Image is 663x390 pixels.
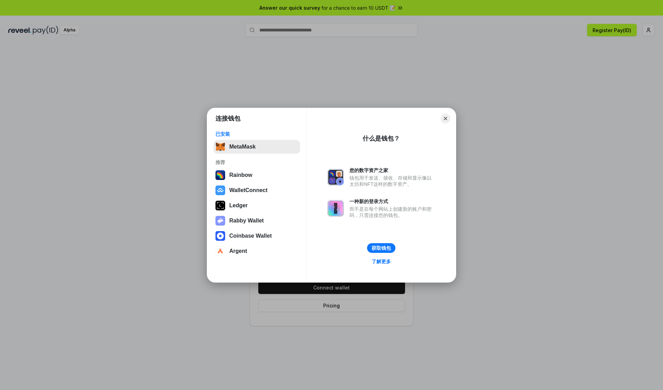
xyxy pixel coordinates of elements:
[349,198,435,204] div: 一种新的登录方式
[213,214,300,228] button: Rabby Wallet
[215,159,298,165] div: 推荐
[215,246,225,256] img: svg+xml,%3Csvg%20width%3D%2228%22%20height%3D%2228%22%20viewBox%3D%220%200%2028%2028%22%20fill%3D...
[215,186,225,195] img: svg+xml,%3Csvg%20width%3D%2228%22%20height%3D%2228%22%20viewBox%3D%220%200%2028%2028%22%20fill%3D...
[441,114,450,123] button: Close
[372,245,391,251] div: 获取钱包
[215,231,225,241] img: svg+xml,%3Csvg%20width%3D%2228%22%20height%3D%2228%22%20viewBox%3D%220%200%2028%2028%22%20fill%3D...
[229,202,248,209] div: Ledger
[363,134,400,143] div: 什么是钱包？
[367,243,395,253] button: 获取钱包
[349,167,435,173] div: 您的数字资产之家
[349,175,435,187] div: 钱包用于发送、接收、存储和显示像以太坊和NFT这样的数字资产。
[327,169,344,186] img: svg+xml,%3Csvg%20xmlns%3D%22http%3A%2F%2Fwww.w3.org%2F2000%2Fsvg%22%20fill%3D%22none%22%20viewBox...
[367,257,395,266] a: 了解更多
[215,170,225,180] img: svg+xml,%3Csvg%20width%3D%22120%22%20height%3D%22120%22%20viewBox%3D%220%200%20120%20120%22%20fil...
[229,144,256,150] div: MetaMask
[229,248,247,254] div: Argent
[215,114,240,123] h1: 连接钱包
[349,206,435,218] div: 而不是在每个网站上创建新的账户和密码，只需连接您的钱包。
[213,168,300,182] button: Rainbow
[372,258,391,265] div: 了解更多
[229,172,252,178] div: Rainbow
[215,201,225,210] img: svg+xml,%3Csvg%20xmlns%3D%22http%3A%2F%2Fwww.w3.org%2F2000%2Fsvg%22%20width%3D%2228%22%20height%3...
[229,233,272,239] div: Coinbase Wallet
[213,199,300,212] button: Ledger
[215,142,225,152] img: svg+xml,%3Csvg%20fill%3D%22none%22%20height%3D%2233%22%20viewBox%3D%220%200%2035%2033%22%20width%...
[213,229,300,243] button: Coinbase Wallet
[213,183,300,197] button: WalletConnect
[229,218,264,224] div: Rabby Wallet
[213,140,300,154] button: MetaMask
[215,216,225,226] img: svg+xml,%3Csvg%20xmlns%3D%22http%3A%2F%2Fwww.w3.org%2F2000%2Fsvg%22%20fill%3D%22none%22%20viewBox...
[229,187,268,193] div: WalletConnect
[213,244,300,258] button: Argent
[327,200,344,217] img: svg+xml,%3Csvg%20xmlns%3D%22http%3A%2F%2Fwww.w3.org%2F2000%2Fsvg%22%20fill%3D%22none%22%20viewBox...
[215,131,298,137] div: 已安装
